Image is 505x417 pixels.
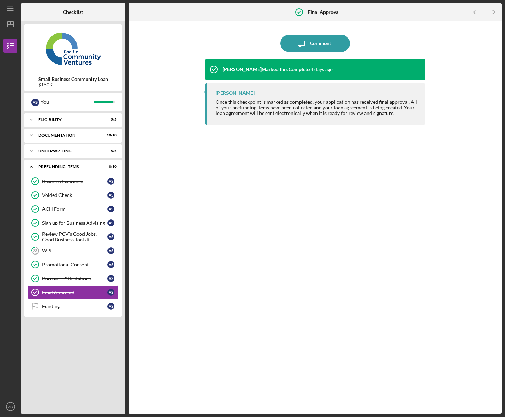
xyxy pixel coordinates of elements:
div: Review PCV's Good Jobs, Good Business Toolkit [42,231,107,242]
div: A S [107,192,114,199]
div: You [41,96,94,108]
div: Underwriting [38,149,99,153]
div: Comment [310,35,331,52]
div: ACH Form [42,206,107,212]
div: Eligibility [38,118,99,122]
a: ACH FormAS [28,202,118,216]
div: A S [107,289,114,296]
a: Review PCV's Good Jobs, Good Business ToolkitAS [28,230,118,244]
div: Documentation [38,133,99,137]
div: Prefunding Items [38,165,99,169]
a: Sign up for Business AdvisingAS [28,216,118,230]
tspan: 23 [33,249,37,253]
b: Final Approval [308,9,340,15]
div: [PERSON_NAME] Marked this Complete [223,67,310,72]
div: $150K [38,82,108,87]
div: [PERSON_NAME] [216,90,255,96]
div: A S [107,206,114,212]
div: A S [107,178,114,185]
a: Final ApprovalAS [28,285,118,299]
button: Comment [280,35,350,52]
b: Small Business Community Loan [38,76,108,82]
div: Once this checkpoint is marked as completed, your application has received final approval. All of... [216,99,418,116]
div: Funding [42,303,107,309]
div: A S [107,219,114,226]
div: Final Approval [42,290,107,295]
div: 5 / 5 [104,118,117,122]
div: A S [107,275,114,282]
div: A S [107,303,114,310]
a: 23W-9AS [28,244,118,258]
div: Voided Check [42,192,107,198]
div: Promotional Consent [42,262,107,267]
a: FundingAS [28,299,118,313]
a: Voided CheckAS [28,188,118,202]
img: Product logo [24,28,122,69]
div: Borrower Attestations [42,276,107,281]
text: AS [8,405,13,409]
div: Business Insurance [42,178,107,184]
div: A S [107,247,114,254]
div: A S [107,261,114,268]
a: Promotional ConsentAS [28,258,118,272]
div: A S [31,99,39,106]
div: Sign up for Business Advising [42,220,107,226]
button: AS [3,400,17,414]
div: A S [107,233,114,240]
a: Business InsuranceAS [28,174,118,188]
div: 10 / 10 [104,133,117,137]
b: Checklist [63,9,83,15]
div: 5 / 5 [104,149,117,153]
div: 8 / 10 [104,165,117,169]
div: W-9 [42,248,107,253]
a: Borrower AttestationsAS [28,272,118,285]
time: 2025-08-29 20:17 [311,67,333,72]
